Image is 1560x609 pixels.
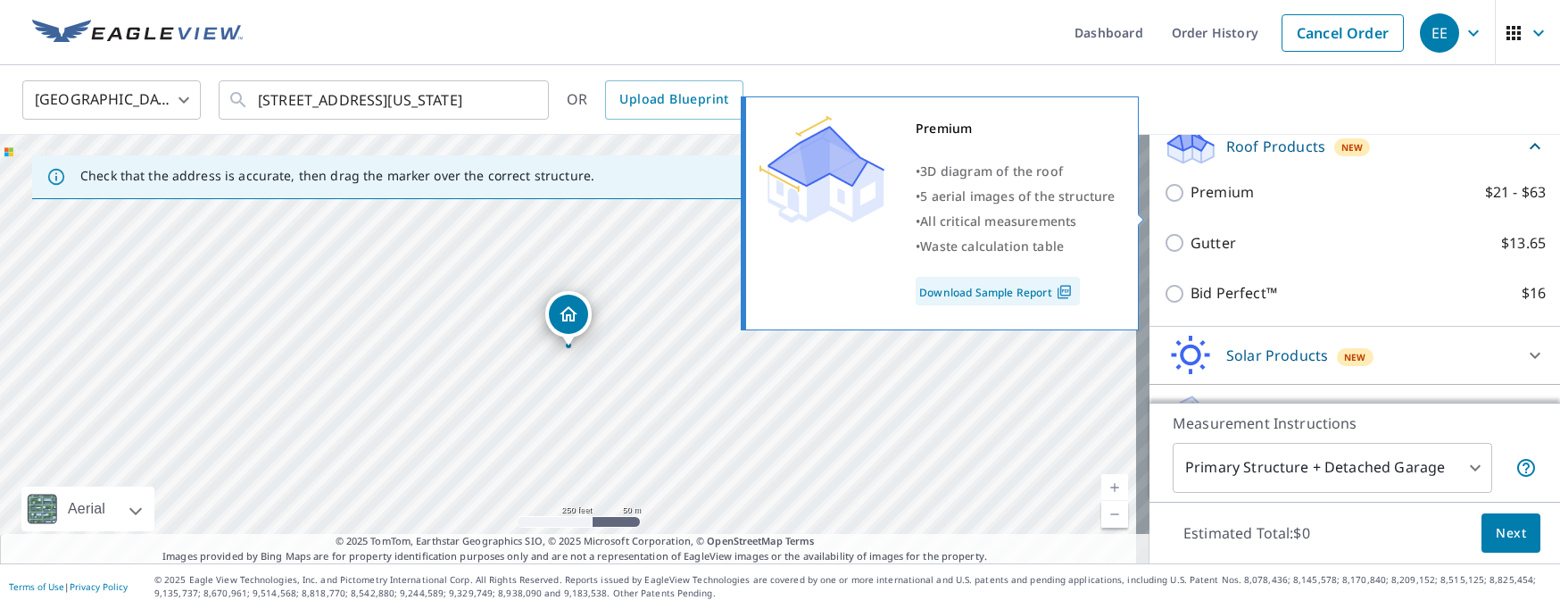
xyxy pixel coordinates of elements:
p: © 2025 Eagle View Technologies, Inc. and Pictometry International Corp. All Rights Reserved. Repo... [154,573,1551,600]
div: • [916,209,1116,234]
div: Aerial [62,487,111,531]
p: Roof Products [1226,136,1325,157]
div: Premium [916,116,1116,141]
p: Check that the address is accurate, then drag the marker over the correct structure. [80,168,594,184]
a: Terms [785,534,815,547]
a: Cancel Order [1282,14,1404,52]
a: Current Level 17, Zoom Out [1101,501,1128,528]
span: New [1341,140,1364,154]
img: Premium [759,116,884,223]
p: $16 [1522,282,1546,304]
span: New [1344,350,1366,364]
p: Estimated Total: $0 [1169,513,1324,553]
p: Bid Perfect™ [1191,282,1277,304]
img: EV Logo [32,20,243,46]
span: 5 aerial images of the structure [920,188,1115,204]
span: Waste calculation table [920,238,1064,254]
span: Your report will include the primary structure and a detached garage if one exists. [1515,457,1537,479]
div: • [916,159,1116,184]
a: Current Level 17, Zoom In [1101,474,1128,501]
div: • [916,234,1116,259]
p: | [9,581,128,592]
p: Solar Products [1226,345,1328,366]
p: Premium [1191,181,1254,204]
div: OR [567,80,743,120]
p: Measurement Instructions [1173,413,1537,434]
a: OpenStreetMap [707,534,782,547]
div: EE [1420,13,1459,53]
a: Terms of Use [9,580,64,593]
img: Pdf Icon [1052,284,1076,300]
button: Next [1481,513,1540,554]
input: Search by address or latitude-longitude [258,75,512,125]
div: Solar ProductsNew [1164,334,1546,377]
div: Aerial [21,487,154,531]
div: [GEOGRAPHIC_DATA] [22,75,201,125]
a: Download Sample Report [916,277,1080,305]
div: Walls ProductsNew [1164,392,1546,435]
div: • [916,184,1116,209]
span: All critical measurements [920,213,1076,229]
span: 3D diagram of the roof [920,163,1063,179]
p: Gutter [1191,232,1236,254]
a: Upload Blueprint [605,80,743,120]
span: Upload Blueprint [619,88,728,111]
p: $13.65 [1501,232,1546,254]
span: © 2025 TomTom, Earthstar Geographics SIO, © 2025 Microsoft Corporation, © [336,534,815,549]
p: $21 - $63 [1485,181,1546,204]
div: Primary Structure + Detached Garage [1173,443,1492,493]
a: Privacy Policy [70,580,128,593]
span: Next [1496,522,1526,545]
div: Roof ProductsNew [1164,125,1546,167]
div: Dropped pin, building 1, Residential property, 1003 Deschutes Dr Colorado Springs, CO 80921 [545,291,592,346]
